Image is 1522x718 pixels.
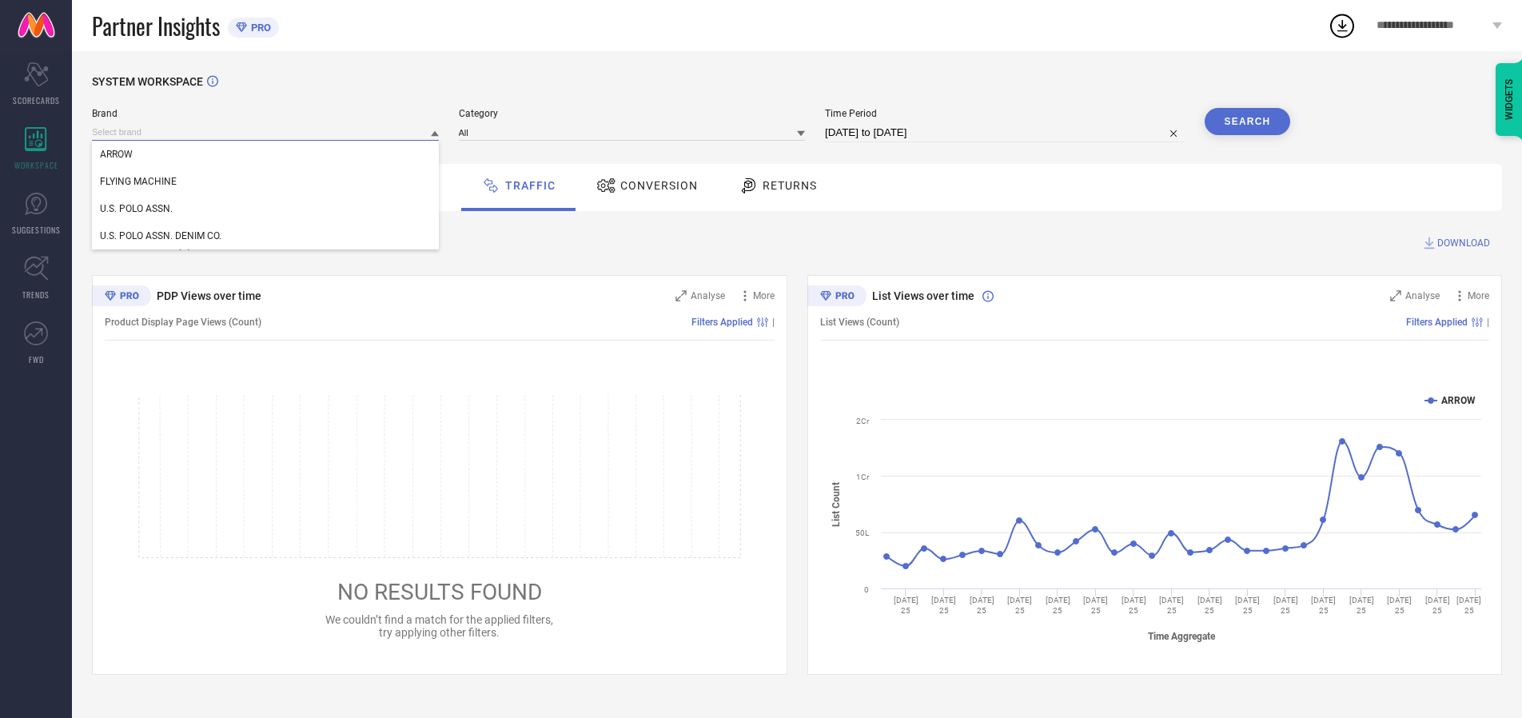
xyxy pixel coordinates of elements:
[157,289,261,302] span: PDP Views over time
[807,285,867,309] div: Premium
[1456,596,1481,615] text: [DATE] 25
[100,230,221,241] span: U.S. POLO ASSN. DENIM CO.
[1007,596,1032,615] text: [DATE] 25
[100,176,177,187] span: FLYING MACHINE
[1083,596,1108,615] text: [DATE] 25
[1406,317,1468,328] span: Filters Applied
[856,417,870,425] text: 2Cr
[691,290,725,301] span: Analyse
[969,596,994,615] text: [DATE] 25
[14,159,58,171] span: WORKSPACE
[92,285,151,309] div: Premium
[1311,596,1336,615] text: [DATE] 25
[675,290,687,301] svg: Zoom
[12,224,61,236] span: SUGGESTIONS
[1273,596,1297,615] text: [DATE] 25
[753,290,775,301] span: More
[691,317,753,328] span: Filters Applied
[92,108,439,119] span: Brand
[1147,631,1215,642] tspan: Time Aggregate
[864,585,869,594] text: 0
[1235,596,1260,615] text: [DATE] 25
[825,123,1185,142] input: Select time period
[92,195,439,222] div: U.S. POLO ASSN.
[13,94,60,106] span: SCORECARDS
[1205,108,1291,135] button: Search
[1390,290,1401,301] svg: Zoom
[100,203,173,214] span: U.S. POLO ASSN.
[337,579,542,605] span: NO RESULTS FOUND
[620,179,698,192] span: Conversion
[22,289,50,301] span: TRENDS
[92,10,220,42] span: Partner Insights
[831,481,842,526] tspan: List Count
[325,613,553,639] span: We couldn’t find a match for the applied filters, try applying other filters.
[92,75,203,88] span: SYSTEM WORKSPACE
[1045,596,1070,615] text: [DATE] 25
[1487,317,1489,328] span: |
[855,529,870,537] text: 50L
[1197,596,1221,615] text: [DATE] 25
[459,108,806,119] span: Category
[1424,596,1449,615] text: [DATE] 25
[1349,596,1373,615] text: [DATE] 25
[1405,290,1440,301] span: Analyse
[872,289,974,302] span: List Views over time
[772,317,775,328] span: |
[105,317,261,328] span: Product Display Page Views (Count)
[893,596,918,615] text: [DATE] 25
[92,141,439,168] div: ARROW
[1328,11,1357,40] div: Open download list
[247,22,271,34] span: PRO
[1468,290,1489,301] span: More
[1441,395,1476,406] text: ARROW
[1159,596,1184,615] text: [DATE] 25
[931,596,956,615] text: [DATE] 25
[92,168,439,195] div: FLYING MACHINE
[1437,235,1490,251] span: DOWNLOAD
[763,179,817,192] span: Returns
[505,179,556,192] span: Traffic
[856,473,870,481] text: 1Cr
[1387,596,1412,615] text: [DATE] 25
[29,353,44,365] span: FWD
[92,124,439,141] input: Select brand
[825,108,1185,119] span: Time Period
[92,222,439,249] div: U.S. POLO ASSN. DENIM CO.
[820,317,899,328] span: List Views (Count)
[1121,596,1145,615] text: [DATE] 25
[100,149,133,160] span: ARROW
